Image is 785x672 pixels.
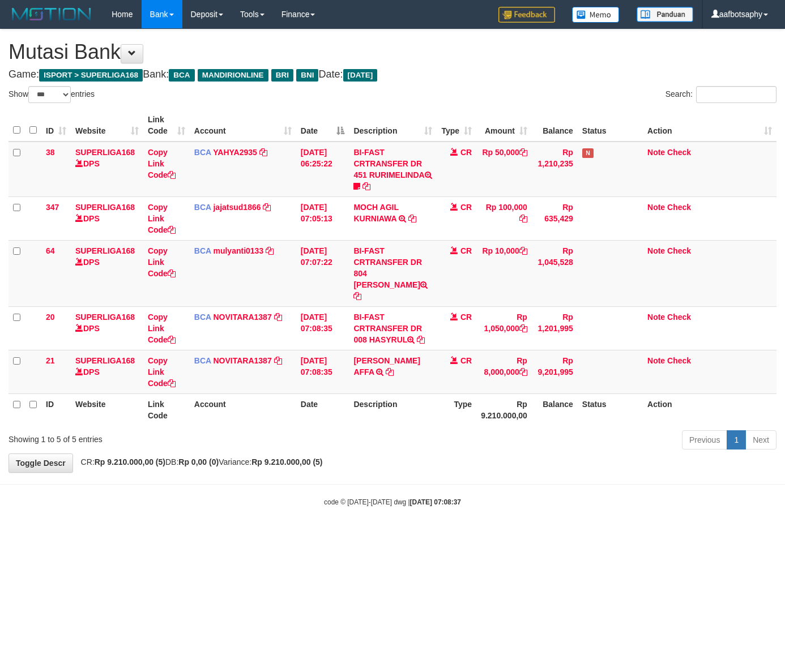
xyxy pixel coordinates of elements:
a: Copy YAHYA2935 to clipboard [259,148,267,157]
td: DPS [71,240,143,306]
label: Show entries [8,86,95,103]
a: MOCH AGIL KURNIAWA [353,203,398,223]
span: 347 [46,203,59,212]
th: Website [71,393,143,426]
a: Copy mulyanti0133 to clipboard [266,246,274,255]
a: Copy Rp 100,000 to clipboard [519,214,527,223]
th: Description [349,393,437,426]
span: CR [460,203,472,212]
th: Amount: activate to sort column ascending [476,109,532,142]
a: Copy Link Code [148,203,176,234]
td: BI-FAST CRTRANSFER DR 008 HASYRUL [349,306,437,350]
a: Copy Rp 50,000 to clipboard [519,148,527,157]
a: Note [647,148,665,157]
span: BCA [194,356,211,365]
img: Button%20Memo.svg [572,7,620,23]
span: 38 [46,148,55,157]
strong: [DATE] 07:08:37 [410,498,461,506]
td: Rp 10,000 [476,240,532,306]
td: Rp 100,000 [476,196,532,240]
td: [DATE] 07:08:35 [296,306,349,350]
a: Note [647,246,665,255]
a: Next [745,430,777,450]
a: Copy NOVITARA1387 to clipboard [274,313,282,322]
img: Feedback.jpg [498,7,555,23]
a: 1 [727,430,746,450]
a: YAHYA2935 [213,148,257,157]
td: Rp 1,050,000 [476,306,532,350]
span: BCA [169,69,194,82]
h1: Mutasi Bank [8,41,777,63]
a: Note [647,203,665,212]
a: Copy BI-FAST CRTRANSFER DR 008 HASYRUL to clipboard [417,335,425,344]
a: Copy Link Code [148,148,176,179]
strong: Rp 9.210.000,00 (5) [251,457,322,466]
a: SUPERLIGA168 [75,203,135,212]
a: NOVITARA1387 [213,356,271,365]
td: Rp 50,000 [476,142,532,197]
td: [DATE] 06:25:22 [296,142,349,197]
th: Balance [532,109,578,142]
a: Check [667,246,691,255]
span: 20 [46,313,55,322]
th: Website: activate to sort column ascending [71,109,143,142]
select: Showentries [28,86,71,103]
td: Rp 1,201,995 [532,306,578,350]
span: BNI [296,69,318,82]
span: CR [460,246,472,255]
td: DPS [71,142,143,197]
a: Copy Link Code [148,356,176,388]
td: BI-FAST CRTRANSFER DR 804 [PERSON_NAME] [349,240,437,306]
td: Rp 8,000,000 [476,350,532,393]
strong: Rp 9.210.000,00 (5) [95,457,165,466]
span: 64 [46,246,55,255]
th: Rp 9.210.000,00 [476,393,532,426]
a: Copy Link Code [148,313,176,344]
a: Copy Rp 10,000 to clipboard [519,246,527,255]
th: ID: activate to sort column ascending [41,109,71,142]
img: MOTION_logo.png [8,6,95,23]
th: Date [296,393,349,426]
a: SUPERLIGA168 [75,356,135,365]
th: ID [41,393,71,426]
span: CR [460,148,472,157]
a: Copy Rp 1,050,000 to clipboard [519,324,527,333]
a: Note [647,313,665,322]
th: Action [643,393,777,426]
td: BI-FAST CRTRANSFER DR 451 RURIMELINDA [349,142,437,197]
td: DPS [71,196,143,240]
input: Search: [696,86,777,103]
a: jajatsud1866 [213,203,261,212]
a: Copy Link Code [148,246,176,278]
a: Copy BI-FAST CRTRANSFER DR 451 RURIMELINDA to clipboard [362,182,370,191]
th: Status [578,393,643,426]
a: Copy Rp 8,000,000 to clipboard [519,367,527,376]
a: Copy AHMAD KHOIRUN AFFA to clipboard [386,367,394,376]
span: CR [460,313,472,322]
a: Check [667,313,691,322]
td: Rp 635,429 [532,196,578,240]
span: ISPORT > SUPERLIGA168 [39,69,143,82]
a: Copy MOCH AGIL KURNIAWA to clipboard [408,214,416,223]
a: Copy BI-FAST CRTRANSFER DR 804 KRISTIANO RICHARD to clipboard [353,292,361,301]
span: 21 [46,356,55,365]
label: Search: [665,86,777,103]
strong: Rp 0,00 (0) [178,457,219,466]
td: Rp 1,210,235 [532,142,578,197]
a: Previous [682,430,727,450]
a: Copy NOVITARA1387 to clipboard [274,356,282,365]
span: Has Note [582,148,594,158]
span: BRI [271,69,293,82]
td: Rp 1,045,528 [532,240,578,306]
th: Description: activate to sort column ascending [349,109,437,142]
td: DPS [71,306,143,350]
a: mulyanti0133 [213,246,263,255]
span: BCA [194,148,211,157]
a: Check [667,148,691,157]
img: panduan.png [637,7,693,22]
th: Account: activate to sort column ascending [190,109,296,142]
span: [DATE] [343,69,378,82]
span: BCA [194,203,211,212]
a: Toggle Descr [8,453,73,473]
td: DPS [71,350,143,393]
